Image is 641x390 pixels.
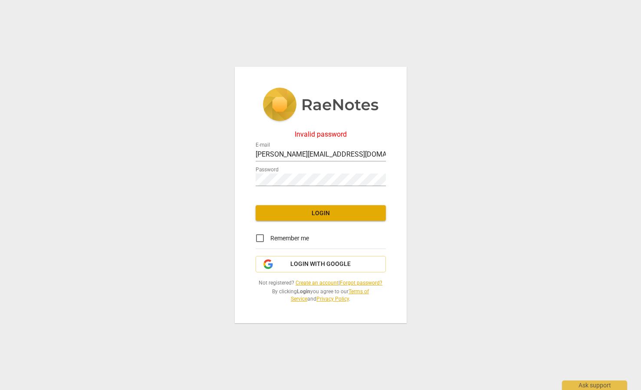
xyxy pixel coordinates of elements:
[270,234,309,243] span: Remember me
[562,380,627,390] div: Ask support
[291,288,369,302] a: Terms of Service
[263,88,379,123] img: 5ac2273c67554f335776073100b6d88f.svg
[256,205,386,221] button: Login
[297,288,310,295] b: Login
[290,260,351,269] span: Login with Google
[256,143,270,148] label: E-mail
[256,131,386,138] div: Invalid password
[263,209,379,218] span: Login
[256,256,386,272] button: Login with Google
[340,280,382,286] a: Forgot password?
[316,296,349,302] a: Privacy Policy
[256,288,386,302] span: By clicking you agree to our and .
[296,280,339,286] a: Create an account
[256,279,386,287] span: Not registered? |
[256,167,279,173] label: Password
